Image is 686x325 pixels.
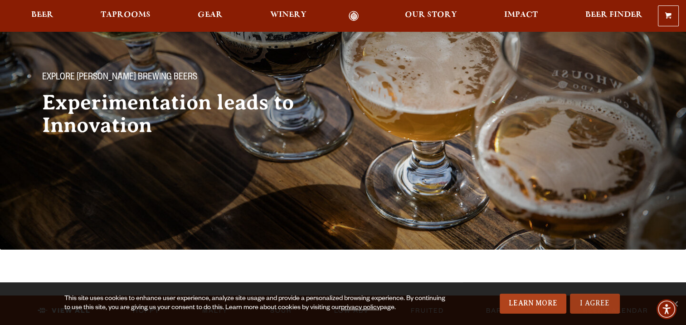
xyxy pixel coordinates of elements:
div: This site uses cookies to enhance user experience, analyze site usage and provide a personalized ... [64,295,449,313]
span: Our Story [405,11,457,19]
span: Impact [504,11,538,19]
span: Beer Finder [585,11,642,19]
a: Impact [498,11,544,21]
span: Beer [31,11,54,19]
a: Odell Home [337,11,371,21]
a: Taprooms [95,11,156,21]
a: privacy policy [341,305,380,312]
div: Accessibility Menu [657,299,676,319]
h2: Experimentation leads to Innovation [42,91,325,137]
span: Taprooms [101,11,151,19]
a: I Agree [570,294,620,314]
a: Gear [192,11,229,21]
a: Winery [264,11,312,21]
a: Beer Finder [579,11,648,21]
span: Explore [PERSON_NAME] Brewing Beers [42,72,197,84]
a: Our Story [399,11,463,21]
span: Gear [198,11,223,19]
a: Learn More [500,294,566,314]
span: Winery [270,11,307,19]
a: Beer [25,11,59,21]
